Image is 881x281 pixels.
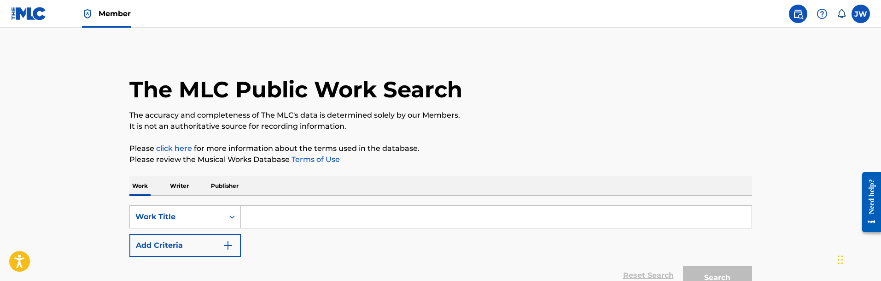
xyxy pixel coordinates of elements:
img: Top Rightsholder [82,8,93,19]
p: Writer [167,176,192,196]
iframe: Chat Widget [835,237,881,281]
div: 聊天小组件 [835,237,881,281]
button: Add Criteria [129,234,241,257]
div: Work Title [135,211,218,222]
img: MLC Logo [11,7,47,20]
iframe: Resource Center [855,165,881,239]
p: Publisher [208,176,241,196]
a: Public Search [789,5,807,23]
p: Please for more information about the terms used in the database. [129,143,752,154]
img: search [793,8,804,19]
span: Member [99,8,131,19]
div: Notifications [837,9,846,18]
p: It is not an authoritative source for recording information. [129,121,752,132]
p: The accuracy and completeness of The MLC's data is determined solely by our Members. [129,110,752,121]
p: Work [129,176,151,196]
p: Please review the Musical Works Database [129,154,752,165]
a: click here [156,144,192,153]
img: 9d2ae6d4665cec9f34b9.svg [222,240,233,251]
img: help [817,8,828,19]
h1: The MLC Public Work Search [129,76,462,103]
div: User Menu [852,5,870,23]
div: Help [813,5,831,23]
div: 拖动 [838,246,843,274]
a: Terms of Use [290,155,340,164]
